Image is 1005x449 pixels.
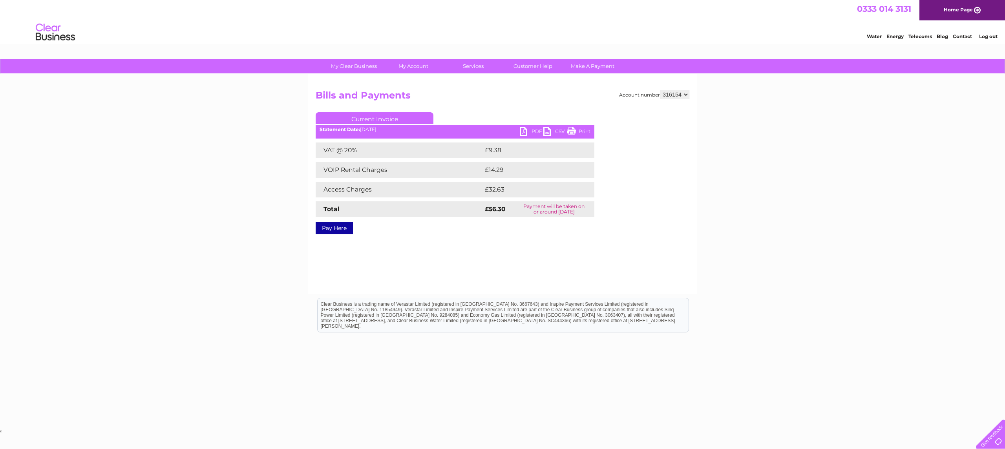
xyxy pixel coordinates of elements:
[513,201,594,217] td: Payment will be taken on or around [DATE]
[886,33,904,39] a: Energy
[316,182,483,197] td: Access Charges
[441,59,506,73] a: Services
[316,127,594,132] div: [DATE]
[320,126,360,132] b: Statement Date:
[979,33,998,39] a: Log out
[543,127,567,138] a: CSV
[567,127,590,138] a: Print
[316,222,353,234] a: Pay Here
[316,112,433,124] a: Current Invoice
[857,4,911,14] a: 0333 014 3131
[908,33,932,39] a: Telecoms
[322,59,386,73] a: My Clear Business
[483,182,578,197] td: £32.63
[316,90,689,105] h2: Bills and Payments
[35,20,75,44] img: logo.png
[316,142,483,158] td: VAT @ 20%
[318,4,689,38] div: Clear Business is a trading name of Verastar Limited (registered in [GEOGRAPHIC_DATA] No. 3667643...
[560,59,625,73] a: Make A Payment
[619,90,689,99] div: Account number
[483,142,576,158] td: £9.38
[381,59,446,73] a: My Account
[520,127,543,138] a: PDF
[323,205,340,213] strong: Total
[485,205,506,213] strong: £56.30
[501,59,565,73] a: Customer Help
[316,162,483,178] td: VOIP Rental Charges
[937,33,948,39] a: Blog
[953,33,972,39] a: Contact
[867,33,882,39] a: Water
[483,162,578,178] td: £14.29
